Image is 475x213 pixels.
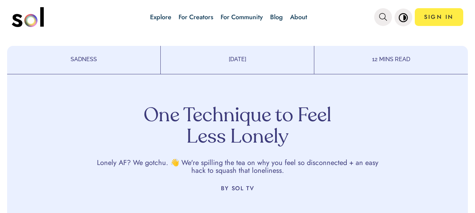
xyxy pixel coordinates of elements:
[150,12,171,22] a: Explore
[12,7,44,27] img: logo
[67,94,99,103] button: Cancel
[314,55,468,64] p: 12 MINS READ
[11,94,53,102] span: Accept Cookies
[133,106,343,148] h1: One Technique to Feel Less Lonely
[415,8,463,26] a: SIGN IN
[161,55,314,64] p: [DATE]
[221,12,263,22] a: For Community
[179,12,213,22] a: For Creators
[95,159,380,175] p: Lonely AF? We gotchu. 👋 We're spilling the tea on why you feel so disconnected + an easy hack to ...
[7,55,160,64] p: SADNESS
[4,74,190,88] p: This website stores cookies on your computer. These cookies are used to collect information about...
[4,4,36,21] button: Play Video
[74,94,92,102] span: Cancel
[4,94,61,103] button: Accept Cookies
[290,12,307,22] a: About
[12,5,463,30] nav: main navigation
[270,12,283,22] a: Blog
[221,185,254,192] p: BY SOL TV
[4,68,190,74] h1: This website uses cookies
